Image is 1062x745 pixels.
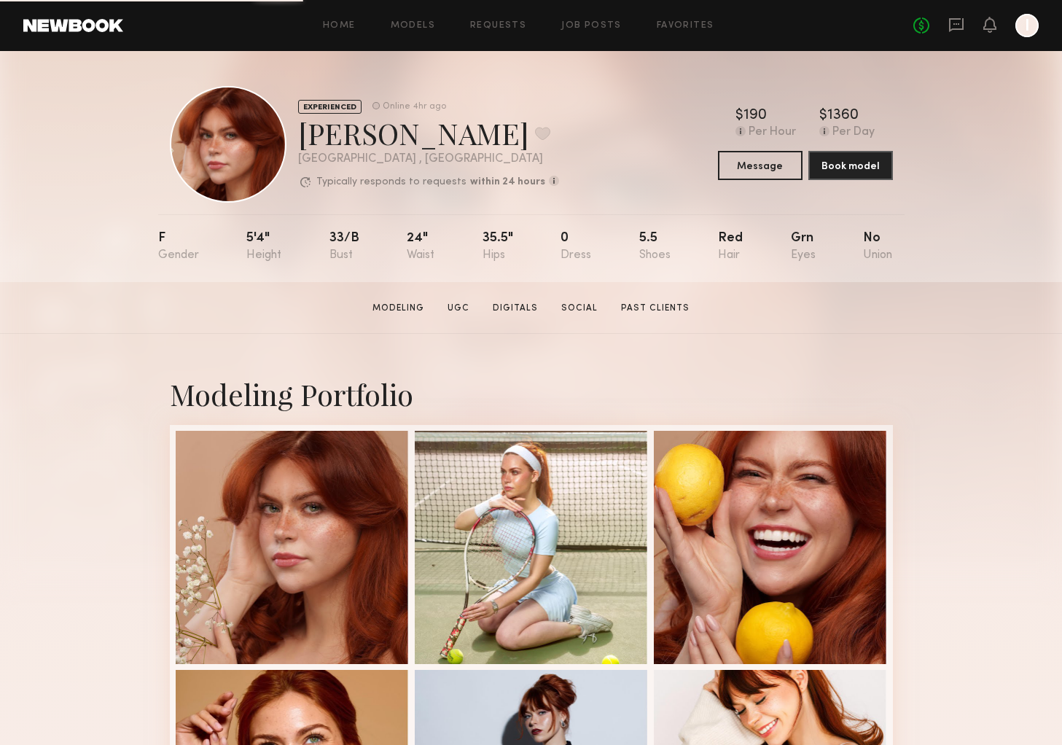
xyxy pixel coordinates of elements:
[470,21,526,31] a: Requests
[407,232,434,262] div: 24"
[298,153,559,165] div: [GEOGRAPHIC_DATA] , [GEOGRAPHIC_DATA]
[657,21,714,31] a: Favorites
[323,21,356,31] a: Home
[827,109,859,123] div: 1360
[808,151,893,180] button: Book model
[863,232,892,262] div: No
[555,302,604,315] a: Social
[383,102,446,112] div: Online 4hr ago
[487,302,544,315] a: Digitals
[718,232,743,262] div: Red
[735,109,743,123] div: $
[561,21,622,31] a: Job Posts
[298,100,362,114] div: EXPERIENCED
[639,232,671,262] div: 5.5
[832,126,875,139] div: Per Day
[170,375,893,413] div: Modeling Portfolio
[391,21,435,31] a: Models
[246,232,281,262] div: 5'4"
[483,232,513,262] div: 35.5"
[316,177,466,187] p: Typically responds to requests
[470,177,545,187] b: within 24 hours
[561,232,591,262] div: 0
[158,232,199,262] div: F
[615,302,695,315] a: Past Clients
[442,302,475,315] a: UGC
[718,151,803,180] button: Message
[819,109,827,123] div: $
[743,109,767,123] div: 190
[367,302,430,315] a: Modeling
[791,232,816,262] div: Grn
[749,126,796,139] div: Per Hour
[329,232,359,262] div: 33/b
[1015,14,1039,37] a: I
[298,114,559,152] div: [PERSON_NAME]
